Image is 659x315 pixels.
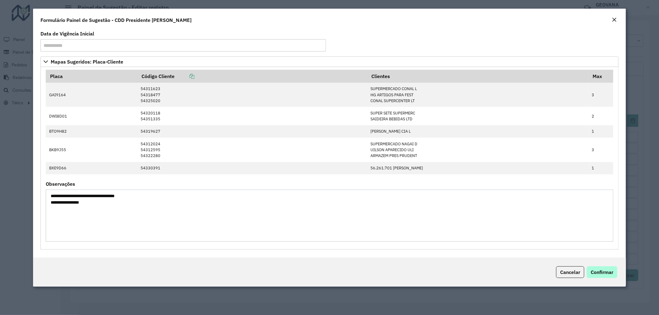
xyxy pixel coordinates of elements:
[46,70,137,83] th: Placa
[46,83,137,107] td: GAI9164
[367,125,589,138] td: [PERSON_NAME] CIA L
[589,70,613,83] th: Max
[137,162,367,174] td: 54330391
[589,162,613,174] td: 1
[46,162,137,174] td: BXE9D66
[46,125,137,138] td: BTO9H82
[137,125,367,138] td: 54319627
[46,180,75,188] label: Observações
[589,107,613,125] td: 2
[40,67,619,250] div: Mapas Sugeridos: Placa-Cliente
[612,17,617,22] em: Fechar
[175,73,194,79] a: Copiar
[137,107,367,125] td: 54320118 54351335
[367,162,589,174] td: 56.261.701 [PERSON_NAME]
[589,83,613,107] td: 3
[137,83,367,107] td: 54311623 54318477 54325020
[560,269,580,275] span: Cancelar
[367,107,589,125] td: SUPER SETE SUPERMERC SAIDEIRA BEBIDAS LTD
[367,83,589,107] td: SUPERMERCADO CONAL L HG ARTIGOS PARA FEST CONAL SUPERCENTER LT
[587,266,617,278] button: Confirmar
[367,138,589,162] td: SUPERMERCADO NAGAI D UILSON APARECIDO ULI ARMAZEM PRES PRUDENT
[556,266,584,278] button: Cancelar
[589,138,613,162] td: 3
[591,269,613,275] span: Confirmar
[137,138,367,162] td: 54312024 54312595 54322280
[51,59,123,64] span: Mapas Sugeridos: Placa-Cliente
[137,70,367,83] th: Código Cliente
[40,56,619,67] a: Mapas Sugeridos: Placa-Cliente
[367,70,589,83] th: Clientes
[46,138,137,162] td: BKB9J55
[40,30,94,37] label: Data de Vigência Inicial
[610,16,619,24] button: Close
[46,107,137,125] td: DWI8D01
[589,125,613,138] td: 1
[40,16,192,24] h4: Formulário Painel de Sugestão - CDD Presidente [PERSON_NAME]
